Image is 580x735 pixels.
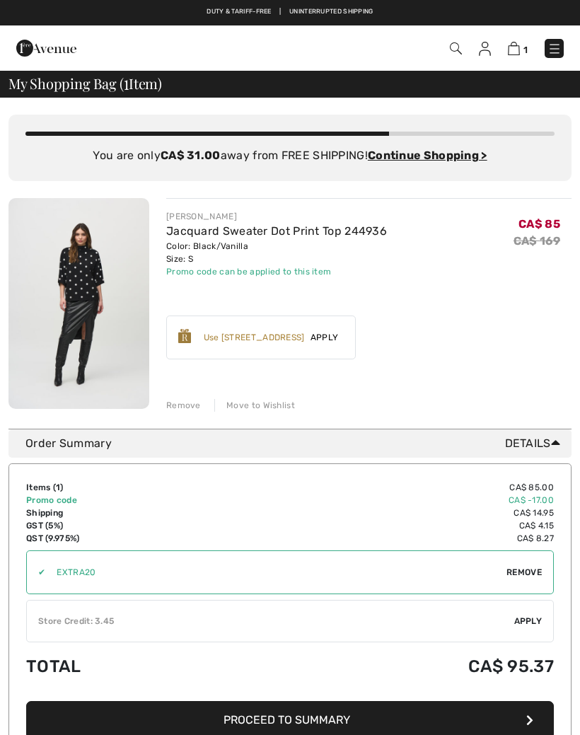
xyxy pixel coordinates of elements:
img: My Info [479,42,491,56]
img: Search [450,42,462,54]
div: You are only away from FREE SHIPPING! [25,147,555,164]
img: 1ère Avenue [16,34,76,62]
strong: CA$ 31.00 [161,149,221,162]
span: Remove [506,566,542,579]
a: 1 [508,40,528,57]
td: Total [26,642,233,690]
span: 1 [124,73,129,91]
span: Details [505,435,566,452]
div: Use [STREET_ADDRESS] [204,331,305,344]
a: Continue Shopping > [368,149,487,162]
div: Color: Black/Vanilla Size: S [166,240,387,265]
s: CA$ 169 [514,234,560,248]
td: CA$ 95.37 [233,642,554,690]
img: Jacquard Sweater Dot Print Top 244936 [8,198,149,409]
span: Apply [305,331,344,344]
div: ✔ [27,566,45,579]
td: GST (5%) [26,519,233,532]
span: 1 [523,45,528,55]
span: My Shopping Bag ( Item) [8,76,162,91]
a: 1ère Avenue [16,40,76,54]
a: Jacquard Sweater Dot Print Top 244936 [166,224,387,238]
img: Reward-Logo.svg [178,329,191,343]
img: Menu [547,42,562,56]
div: [PERSON_NAME] [166,210,387,223]
img: Shopping Bag [508,42,520,55]
td: CA$ -17.00 [233,494,554,507]
span: Apply [514,615,543,627]
td: QST (9.975%) [26,532,233,545]
input: Promo code [45,551,506,594]
td: Items ( ) [26,481,233,494]
div: Store Credit: 3.45 [27,615,514,627]
span: CA$ 85 [518,217,560,231]
td: CA$ 4.15 [233,519,554,532]
td: CA$ 14.95 [233,507,554,519]
div: Move to Wishlist [214,399,295,412]
td: CA$ 8.27 [233,532,554,545]
td: CA$ 85.00 [233,481,554,494]
td: Shipping [26,507,233,519]
div: Remove [166,399,201,412]
span: Proceed to Summary [224,713,350,727]
span: 1 [56,482,60,492]
div: Promo code can be applied to this item [166,265,387,278]
td: Promo code [26,494,233,507]
div: Order Summary [25,435,566,452]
